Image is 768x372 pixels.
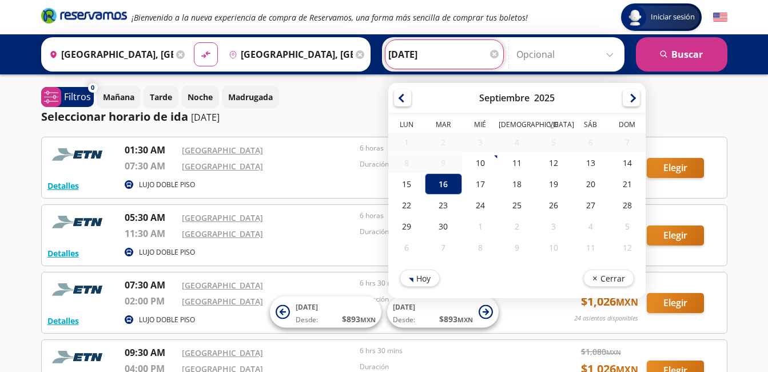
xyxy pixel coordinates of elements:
[535,195,572,216] div: 26-Sep-25
[360,159,532,169] p: Duración
[498,173,535,195] div: 18-Sep-25
[461,173,498,195] div: 17-Sep-25
[47,315,79,327] button: Detalles
[534,92,555,104] div: 2025
[606,348,621,357] small: MXN
[498,216,535,237] div: 02-Oct-25
[646,11,699,23] span: Iniciar sesión
[125,346,176,359] p: 09:30 AM
[498,195,535,216] div: 25-Sep-25
[535,132,572,152] div: 05-Sep-25
[41,87,94,107] button: 0Filtros
[400,270,440,287] button: Hoy
[182,161,263,172] a: [GEOGRAPHIC_DATA]
[572,120,608,132] th: Sábado
[388,237,425,258] div: 06-Oct-25
[360,346,532,356] p: 6 hrs 30 mins
[572,216,608,237] div: 04-Oct-25
[535,237,572,258] div: 10-Oct-25
[182,347,263,358] a: [GEOGRAPHIC_DATA]
[572,132,608,152] div: 06-Sep-25
[41,7,127,24] i: Brand Logo
[425,132,461,152] div: 02-Sep-25
[425,237,461,258] div: 07-Oct-25
[393,315,415,325] span: Desde:
[224,40,353,69] input: Buscar Destino
[608,237,645,258] div: 12-Oct-25
[608,152,645,173] div: 14-Sep-25
[425,173,461,195] div: 16-Sep-25
[181,86,219,108] button: Noche
[461,132,498,152] div: 03-Sep-25
[125,159,176,173] p: 07:30 AM
[647,293,704,313] button: Elegir
[296,315,318,325] span: Desde:
[139,247,195,258] p: LUJO DOBLE PISO
[581,293,638,310] span: $ 1,026
[516,40,619,69] input: Opcional
[47,180,79,192] button: Detalles
[47,346,110,369] img: RESERVAMOS
[461,216,498,237] div: 01-Oct-25
[581,346,621,358] span: $ 1,080
[647,158,704,178] button: Elegir
[222,86,279,108] button: Madrugada
[182,145,263,156] a: [GEOGRAPHIC_DATA]
[425,120,461,132] th: Martes
[47,278,110,301] img: RESERVAMOS
[616,296,638,308] small: MXN
[91,83,94,93] span: 0
[498,132,535,152] div: 04-Sep-25
[388,120,425,132] th: Lunes
[388,216,425,237] div: 29-Sep-25
[41,108,188,125] p: Seleccionar horario de ida
[125,278,176,292] p: 07:30 AM
[461,120,498,132] th: Miércoles
[47,143,110,166] img: RESERVAMOS
[296,302,318,312] span: [DATE]
[125,294,176,308] p: 02:00 PM
[360,294,532,304] p: Duración
[388,173,425,195] div: 15-Sep-25
[47,211,110,234] img: RESERVAMOS
[572,195,608,216] div: 27-Sep-25
[425,216,461,237] div: 30-Sep-25
[457,315,473,324] small: MXN
[439,313,473,325] span: $ 893
[388,40,500,69] input: Elegir Fecha
[47,247,79,259] button: Detalles
[360,278,532,288] p: 6 hrs 30 mins
[97,86,141,108] button: Mañana
[228,91,273,103] p: Madrugada
[45,40,173,69] input: Buscar Origen
[608,195,645,216] div: 28-Sep-25
[139,315,195,325] p: LUJO DOBLE PISO
[608,173,645,195] div: 21-Sep-25
[388,132,425,152] div: 01-Sep-25
[41,7,127,27] a: Brand Logo
[182,212,263,223] a: [GEOGRAPHIC_DATA]
[461,152,498,173] div: 10-Sep-25
[583,270,634,287] button: Cerrar
[387,296,499,328] button: [DATE]Desde:$893MXN
[139,180,195,190] p: LUJO DOBLE PISO
[125,227,176,240] p: 11:30 AM
[103,91,134,103] p: Mañana
[425,153,461,173] div: 09-Sep-25
[393,302,415,312] span: [DATE]
[713,10,727,25] button: English
[608,216,645,237] div: 05-Oct-25
[608,132,645,152] div: 07-Sep-25
[535,216,572,237] div: 03-Oct-25
[182,228,263,239] a: [GEOGRAPHIC_DATA]
[360,143,532,153] p: 6 horas
[342,313,376,325] span: $ 893
[461,195,498,216] div: 24-Sep-25
[479,92,530,104] div: Septiembre
[125,211,176,224] p: 05:30 AM
[125,143,176,157] p: 01:30 AM
[608,120,645,132] th: Domingo
[360,211,532,221] p: 6 horas
[535,152,572,173] div: 12-Sep-25
[188,91,213,103] p: Noche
